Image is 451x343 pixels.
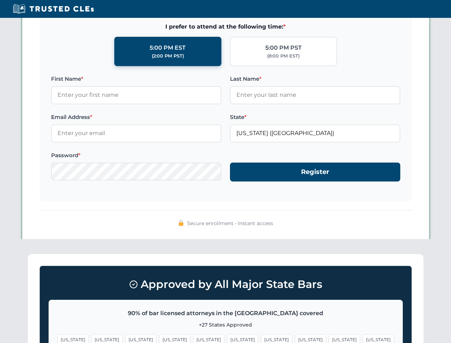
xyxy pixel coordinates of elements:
[150,43,186,53] div: 5:00 PM EST
[230,86,400,104] input: Enter your last name
[57,321,394,329] p: +27 States Approved
[230,113,400,121] label: State
[51,113,221,121] label: Email Address
[267,53,300,60] div: (8:00 PM EST)
[187,219,273,227] span: Secure enrollment • Instant access
[11,4,96,14] img: Trusted CLEs
[265,43,302,53] div: 5:00 PM PST
[230,124,400,142] input: Florida (FL)
[49,275,403,294] h3: Approved by All Major State Bars
[57,309,394,318] p: 90% of bar licensed attorneys in the [GEOGRAPHIC_DATA] covered
[51,75,221,83] label: First Name
[178,220,184,226] img: 🔒
[152,53,184,60] div: (2:00 PM PST)
[230,163,400,182] button: Register
[230,75,400,83] label: Last Name
[51,151,221,160] label: Password
[51,124,221,142] input: Enter your email
[51,86,221,104] input: Enter your first name
[51,22,400,31] span: I prefer to attend at the following time:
